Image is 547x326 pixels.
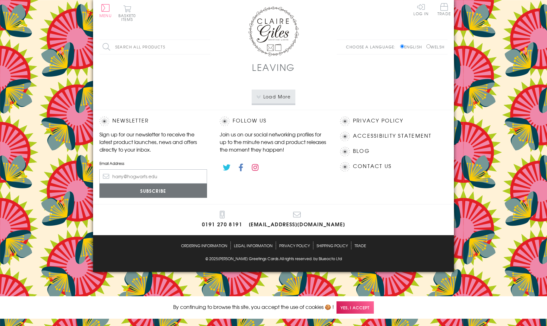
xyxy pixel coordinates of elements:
[313,256,342,262] a: by Blueocto Ltd
[400,44,404,48] input: English
[426,44,444,50] label: Welsh
[181,241,227,249] a: Ordering Information
[202,211,242,229] a: 0191 270 8191
[437,3,451,16] span: Trade
[279,241,310,249] a: Privacy Policy
[355,241,366,249] a: Trade
[99,184,207,198] input: Subscribe
[353,147,370,155] a: Blog
[99,256,448,261] p: © 2025 .
[99,130,207,153] p: Sign up for our newsletter to receive the latest product launches, news and offers directly to yo...
[118,5,136,21] button: Basket0 items
[353,162,392,171] a: Contact Us
[336,301,374,314] span: Yes, I accept
[99,160,207,166] label: Email Address
[317,241,348,249] a: Shipping Policy
[346,44,399,50] p: Choose a language:
[252,90,296,103] button: Load More
[413,3,429,16] a: Log In
[400,44,425,50] label: English
[121,13,136,22] span: 0 items
[248,6,299,56] img: Claire Giles Greetings Cards
[249,211,345,229] a: [EMAIL_ADDRESS][DOMAIN_NAME]
[99,40,210,54] input: Search all products
[99,13,112,18] span: Menu
[252,61,295,74] h1: Leaving
[204,40,210,54] input: Search
[99,4,112,17] button: Menu
[220,116,327,126] h2: Follow Us
[99,169,207,184] input: harry@hogwarts.edu
[426,44,431,48] input: Welsh
[353,132,432,140] a: Accessibility Statement
[437,3,451,17] a: Trade
[353,116,403,125] a: Privacy Policy
[234,241,273,249] a: Legal Information
[99,116,207,126] h2: Newsletter
[220,130,327,153] p: Join us on our social networking profiles for up to the minute news and product releases the mome...
[280,256,312,261] span: All rights reserved.
[218,256,279,262] a: [PERSON_NAME] Greetings Cards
